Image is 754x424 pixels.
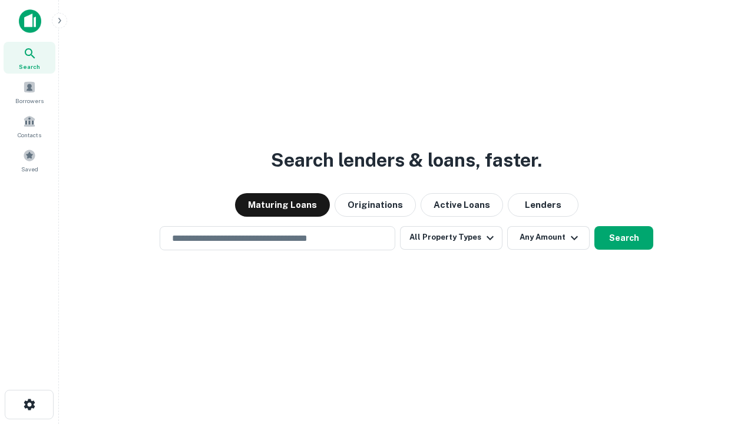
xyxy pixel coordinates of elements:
[4,144,55,176] a: Saved
[21,164,38,174] span: Saved
[4,76,55,108] a: Borrowers
[4,42,55,74] a: Search
[421,193,503,217] button: Active Loans
[235,193,330,217] button: Maturing Loans
[400,226,502,250] button: All Property Types
[594,226,653,250] button: Search
[508,193,578,217] button: Lenders
[335,193,416,217] button: Originations
[271,146,542,174] h3: Search lenders & loans, faster.
[18,130,41,140] span: Contacts
[695,330,754,386] iframe: Chat Widget
[507,226,590,250] button: Any Amount
[15,96,44,105] span: Borrowers
[19,62,40,71] span: Search
[19,9,41,33] img: capitalize-icon.png
[4,110,55,142] a: Contacts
